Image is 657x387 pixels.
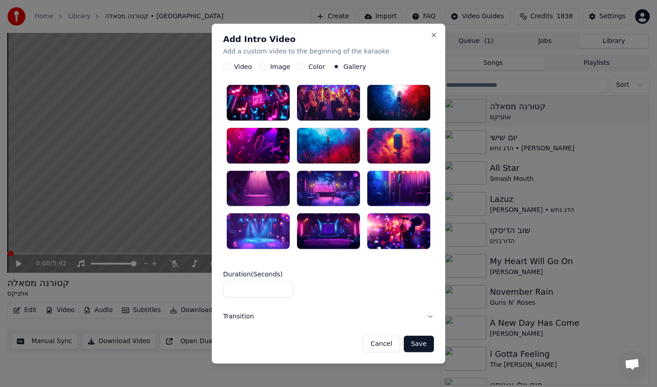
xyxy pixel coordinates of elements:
button: Cancel [363,336,400,352]
label: Video [234,64,252,70]
button: Transition [223,305,434,329]
label: Color [308,64,325,70]
label: Duration ( Seconds ) [223,271,434,277]
label: Image [270,64,290,70]
h2: Add Intro Video [223,35,434,43]
p: Add a custom video to the beginning of the karaoke [223,47,434,56]
button: Save [404,336,434,352]
label: Gallery [344,64,366,70]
